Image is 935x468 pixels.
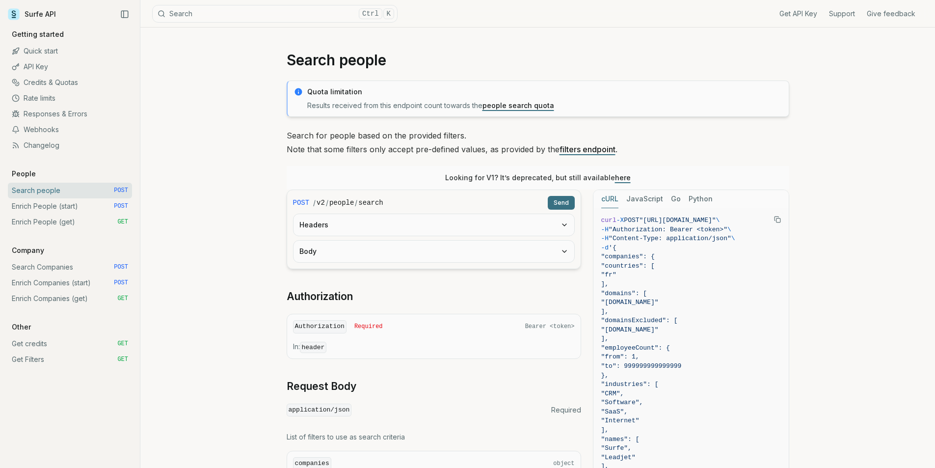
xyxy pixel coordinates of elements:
[117,218,128,226] span: GET
[287,404,352,417] code: application/json
[359,8,382,19] kbd: Ctrl
[8,122,132,138] a: Webhooks
[8,352,132,367] a: Get Filters GET
[114,279,128,287] span: POST
[601,344,670,352] span: "employeeCount": {
[616,217,624,224] span: -X
[601,417,640,424] span: "Internet"
[609,226,727,233] span: "Authorization: Bearer <token>"
[287,432,581,442] p: List of filters to use as search criteria
[640,217,716,224] span: "[URL][DOMAIN_NAME]"
[287,51,789,69] h1: Search people
[601,226,609,233] span: -H
[601,235,609,242] span: -H
[548,196,575,210] button: Send
[287,380,356,393] a: Request Body
[601,381,659,388] span: "industries": [
[8,7,56,22] a: Surfe API
[8,75,132,90] a: Credits & Quotas
[287,129,789,156] p: Search for people based on the provided filters. Note that some filters only accept pre-defined v...
[716,217,720,224] span: \
[445,173,631,183] p: Looking for V1? It’s deprecated, but still available
[601,399,643,406] span: "Software",
[624,217,639,224] span: POST
[294,214,574,236] button: Headers
[117,356,128,363] span: GET
[551,405,581,415] span: Required
[8,198,132,214] a: Enrich People (start) POST
[300,342,327,353] code: header
[601,271,616,278] span: "fr"
[152,5,398,23] button: SearchCtrlK
[293,320,347,333] code: Authorization
[731,235,735,242] span: \
[307,87,783,97] p: Quota limitation
[689,190,713,208] button: Python
[117,340,128,348] span: GET
[601,253,655,260] span: "companies": {
[317,198,325,208] code: v2
[8,90,132,106] a: Rate limits
[114,187,128,194] span: POST
[307,101,783,110] p: Results received from this endpoint count towards the
[601,217,616,224] span: curl
[8,275,132,291] a: Enrich Companies (start) POST
[601,262,655,270] span: "countries": [
[601,454,636,461] span: "Leadjet"
[601,362,682,370] span: "to": 999999999999999
[609,244,616,251] span: '{
[293,198,310,208] span: POST
[770,212,785,227] button: Copy Text
[287,290,353,303] a: Authorization
[601,436,640,443] span: "names": [
[8,322,35,332] p: Other
[525,323,575,330] span: Bearer <token>
[8,106,132,122] a: Responses & Errors
[601,308,609,315] span: ],
[601,390,624,397] span: "CRM",
[294,241,574,262] button: Body
[553,460,574,468] span: object
[8,291,132,306] a: Enrich Companies (get) GET
[8,336,132,352] a: Get credits GET
[8,214,132,230] a: Enrich People (get) GET
[329,198,354,208] code: people
[609,235,731,242] span: "Content-Type: application/json"
[114,263,128,271] span: POST
[601,280,609,288] span: ],
[482,101,554,110] a: people search quota
[326,198,328,208] span: /
[867,9,915,19] a: Give feedback
[601,299,659,306] span: "[DOMAIN_NAME]"
[117,295,128,303] span: GET
[313,198,316,208] span: /
[8,246,48,255] p: Company
[829,9,855,19] a: Support
[8,59,132,75] a: API Key
[601,326,659,333] span: "[DOMAIN_NAME]"
[8,43,132,59] a: Quick start
[601,444,632,452] span: "Surfe",
[601,190,618,208] button: cURL
[601,372,609,379] span: },
[727,226,731,233] span: \
[671,190,681,208] button: Go
[601,317,678,324] span: "domainsExcluded": [
[383,8,394,19] kbd: K
[601,353,640,360] span: "from": 1,
[560,144,615,154] a: filters endpoint
[293,342,575,353] p: In:
[117,7,132,22] button: Collapse Sidebar
[358,198,383,208] code: search
[355,198,357,208] span: /
[8,183,132,198] a: Search people POST
[354,323,383,330] span: Required
[601,426,609,434] span: ],
[8,29,68,39] p: Getting started
[8,169,40,179] p: People
[626,190,663,208] button: JavaScript
[601,244,609,251] span: -d
[114,202,128,210] span: POST
[615,173,631,182] a: here
[601,408,628,415] span: "SaaS",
